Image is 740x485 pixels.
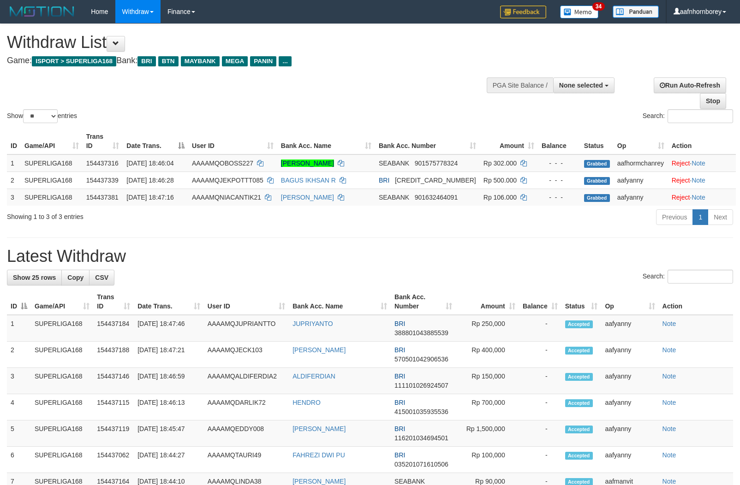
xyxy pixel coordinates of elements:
span: Copy 116201034694501 to clipboard [394,434,448,442]
td: [DATE] 18:46:59 [134,368,204,394]
img: panduan.png [613,6,659,18]
th: Bank Acc. Number: activate to sort column ascending [391,289,456,315]
span: Copy 570501042906536 to clipboard [394,355,448,363]
a: [PERSON_NAME] [292,478,346,485]
span: Copy 901575778324 to clipboard [415,160,458,167]
span: ... [279,56,291,66]
td: SUPERLIGA168 [31,368,93,394]
span: Copy [67,274,84,281]
td: 3 [7,189,21,206]
a: Previous [656,209,693,225]
span: Accepted [565,320,593,328]
td: SUPERLIGA168 [21,172,83,189]
th: Bank Acc. Name: activate to sort column ascending [289,289,391,315]
a: 1 [692,209,708,225]
a: HENDRO [292,399,321,406]
div: - - - [542,176,577,185]
input: Search: [668,270,733,284]
td: 4 [7,394,31,420]
span: SEABANK [379,194,409,201]
td: 1 [7,315,31,342]
a: Stop [700,93,726,109]
a: Note [692,160,705,167]
span: 154437339 [86,177,119,184]
a: Note [692,194,705,201]
a: Note [662,451,676,459]
span: Show 25 rows [13,274,56,281]
td: 154437184 [93,315,134,342]
td: AAAAMQALDIFERDIA2 [204,368,289,394]
span: BRI [394,320,405,327]
td: AAAAMQJUPRIANTTO [204,315,289,342]
th: Action [668,128,736,154]
td: Rp 400,000 [456,342,519,368]
td: - [519,342,561,368]
a: Note [662,346,676,354]
th: Bank Acc. Name: activate to sort column ascending [277,128,375,154]
span: AAAAMQJEKPOTTT085 [192,177,263,184]
span: ISPORT > SUPERLIGA168 [32,56,116,66]
td: SUPERLIGA168 [21,189,83,206]
td: aafyanny [614,172,668,189]
td: SUPERLIGA168 [31,447,93,473]
a: Reject [672,160,690,167]
span: MAYBANK [181,56,220,66]
td: [DATE] 18:44:27 [134,447,204,473]
span: Accepted [565,399,593,407]
th: Balance [538,128,580,154]
span: BTN [158,56,179,66]
td: 154437062 [93,447,134,473]
span: BRI [379,177,389,184]
th: Op: activate to sort column ascending [601,289,658,315]
a: ALDIFERDIAN [292,373,335,380]
a: Run Auto-Refresh [654,77,726,93]
span: Copy 111101026924507 to clipboard [394,382,448,389]
td: 6 [7,447,31,473]
span: AAAAMQOBOSS227 [192,160,253,167]
th: User ID: activate to sort column ascending [204,289,289,315]
span: BRI [394,399,405,406]
span: Copy 388801043885539 to clipboard [394,329,448,337]
span: None selected [559,82,603,89]
td: [DATE] 18:45:47 [134,420,204,447]
h4: Game: Bank: [7,56,484,65]
td: 154437119 [93,420,134,447]
a: Reject [672,177,690,184]
th: Date Trans.: activate to sort column descending [123,128,188,154]
td: AAAAMQEDDY008 [204,420,289,447]
td: aafyanny [601,342,658,368]
td: SUPERLIGA168 [21,154,83,172]
img: Button%20Memo.svg [560,6,599,18]
span: [DATE] 18:46:04 [126,160,173,167]
button: None selected [553,77,615,93]
th: Status: activate to sort column ascending [561,289,602,315]
span: SEABANK [379,160,409,167]
td: · [668,172,736,189]
span: SEABANK [394,478,425,485]
th: Bank Acc. Number: activate to sort column ascending [375,128,480,154]
span: BRI [394,425,405,432]
td: [DATE] 18:47:21 [134,342,204,368]
span: Accepted [565,426,593,433]
td: - [519,420,561,447]
span: Rp 500.000 [483,177,517,184]
th: Op: activate to sort column ascending [614,128,668,154]
span: Grabbed [584,160,610,168]
h1: Withdraw List [7,33,484,52]
span: BRI [394,373,405,380]
span: 154437316 [86,160,119,167]
span: Accepted [565,347,593,355]
img: MOTION_logo.png [7,5,77,18]
span: Grabbed [584,177,610,185]
span: PANIN [250,56,276,66]
td: 1 [7,154,21,172]
span: Rp 106.000 [483,194,517,201]
a: Note [662,425,676,432]
a: [PERSON_NAME] [281,160,334,167]
td: 5 [7,420,31,447]
div: Showing 1 to 3 of 3 entries [7,208,301,221]
td: AAAAMQTAURI49 [204,447,289,473]
td: - [519,447,561,473]
td: 3 [7,368,31,394]
td: AAAAMQDARLIK72 [204,394,289,420]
